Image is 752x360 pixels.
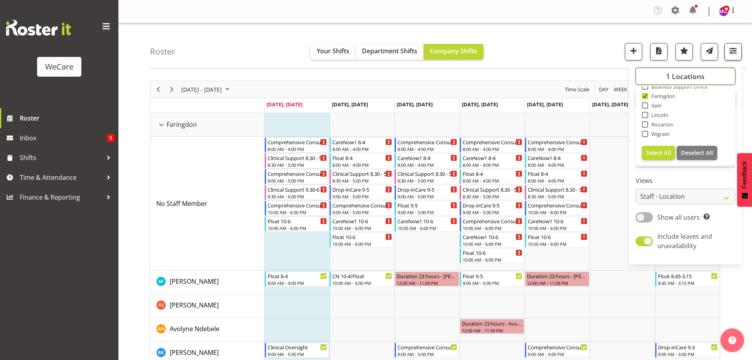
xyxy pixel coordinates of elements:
[655,343,720,358] div: Brian Ko"s event - Drop-inCare 9-3 Begin From Sunday, September 14, 2025 at 9:00:00 AM GMT+12:00 ...
[332,280,392,286] div: 10:00 AM - 6:00 PM
[268,351,327,357] div: 9:00 AM - 5:00 PM
[463,225,522,231] div: 10:00 AM - 6:00 PM
[332,272,392,280] div: CN 10-4/Float
[528,177,587,184] div: 8:00 AM - 4:00 PM
[463,201,522,209] div: Drop-inCare 9-5
[528,209,587,215] div: 10:00 AM - 6:00 PM
[398,217,457,225] div: CareNow1 10-6
[268,177,327,184] div: 9:00 AM - 5:00 PM
[592,101,628,108] span: [DATE], [DATE]
[528,162,587,168] div: 8:00 AM - 4:00 PM
[317,47,349,55] span: Your Shifts
[648,102,662,109] span: Ilam
[463,146,522,152] div: 8:00 AM - 4:00 PM
[460,169,524,184] div: No Staff Member"s event - Float 8-4 Begin From Thursday, September 11, 2025 at 8:00:00 AM GMT+12:...
[528,193,587,200] div: 8:30 AM - 5:00 PM
[268,185,327,193] div: Clinical Support 9.30-6
[180,85,223,94] span: [DATE] - [DATE]
[737,153,752,207] button: Feedback - Show survey
[268,154,327,162] div: Clinical Support 8.30 - 5
[636,68,735,85] button: 1 Locations
[330,271,394,286] div: Alex Ferguson"s event - CN 10-4/Float Begin From Tuesday, September 9, 2025 at 10:00:00 AM GMT+12...
[528,241,587,247] div: 10:00 AM - 6:00 PM
[460,138,524,153] div: No Staff Member"s event - Comprehensive Consult 8-4 Begin From Thursday, September 11, 2025 at 8:...
[463,138,522,146] div: Comprehensive Consult 8-4
[658,351,718,357] div: 9:00 AM - 3:00 PM
[20,132,107,144] span: Inbox
[397,101,433,108] span: [DATE], [DATE]
[460,232,524,247] div: No Staff Member"s event - CareNow1 10-6 Begin From Thursday, September 11, 2025 at 10:00:00 AM GM...
[528,146,587,152] div: 8:00 AM - 4:00 PM
[332,185,392,193] div: Drop-inCare 9-5
[462,319,522,327] div: Duration 23 hours - Avolyne Ndebele
[268,162,327,168] div: 8:30 AM - 5:00 PM
[398,201,457,209] div: Float 9-5
[636,176,735,185] label: Views
[527,272,587,280] div: Duration 23 hours - [PERSON_NAME]
[395,201,459,216] div: No Staff Member"s event - Float 9-5 Begin From Wednesday, September 10, 2025 at 9:00:00 AM GMT+12...
[150,318,264,342] td: Avolyne Ndebele resource
[701,43,718,60] button: Send a list of all shifts for the selected filtered period to all rostered employees.
[395,169,459,184] div: No Staff Member"s event - Clinical Support 8.30 - 5 Begin From Wednesday, September 10, 2025 at 8...
[460,319,524,334] div: Avolyne Ndebele"s event - Duration 23 hours - Avolyne Ndebele Begin From Thursday, September 11, ...
[666,72,705,81] span: 1 Locations
[268,280,327,286] div: 8:00 AM - 4:00 PM
[398,343,457,351] div: Comprehensive Consult 9-5
[527,101,563,108] span: [DATE], [DATE]
[462,101,498,108] span: [DATE], [DATE]
[397,280,457,286] div: 12:00 AM - 11:59 PM
[655,271,720,286] div: Alex Ferguson"s event - Float 8.45-3.15 Begin From Sunday, September 14, 2025 at 8:45:00 AM GMT+1...
[463,170,522,177] div: Float 8-4
[170,277,219,286] a: [PERSON_NAME]
[528,225,587,231] div: 10:00 AM - 6:00 PM
[398,193,457,200] div: 9:00 AM - 5:00 PM
[728,336,736,344] img: help-xxl-2.png
[658,280,718,286] div: 8:45 AM - 3:15 PM
[525,343,589,358] div: Brian Ko"s event - Comprehensive Consult 9-5 Begin From Friday, September 12, 2025 at 9:00:00 AM ...
[6,20,71,36] img: Rosterit website logo
[362,47,417,55] span: Department Shifts
[165,81,178,98] div: Next
[525,271,589,286] div: Alex Ferguson"s event - Duration 23 hours - Alex Ferguson Begin From Friday, September 12, 2025 a...
[564,85,591,94] button: Time Scale
[460,201,524,216] div: No Staff Member"s event - Drop-inCare 9-5 Begin From Thursday, September 11, 2025 at 9:00:00 AM G...
[460,271,524,286] div: Alex Ferguson"s event - Float 9-5 Begin From Thursday, September 11, 2025 at 9:00:00 AM GMT+12:00...
[598,85,610,94] button: Timeline Day
[268,170,327,177] div: Comprehensive Consult 9-5
[170,300,219,310] a: [PERSON_NAME]
[395,138,459,153] div: No Staff Member"s event - Comprehensive Consult 8-4 Begin From Wednesday, September 10, 2025 at 8...
[460,153,524,168] div: No Staff Member"s event - CareNow1 8-4 Begin From Thursday, September 11, 2025 at 8:00:00 AM GMT+...
[330,201,394,216] div: No Staff Member"s event - Comprehensive Consult 9-5 Begin From Tuesday, September 9, 2025 at 9:00...
[527,280,587,286] div: 12:00 AM - 11:59 PM
[463,241,522,247] div: 10:00 AM - 6:00 PM
[613,85,629,94] button: Timeline Week
[150,47,175,56] h4: Roster
[525,201,589,216] div: No Staff Member"s event - Comprehensive Consult 10-6 Begin From Friday, September 12, 2025 at 10:...
[330,217,394,232] div: No Staff Member"s event - CareNow1 10-6 Begin From Tuesday, September 9, 2025 at 10:00:00 AM GMT+...
[398,146,457,152] div: 8:00 AM - 4:00 PM
[675,43,693,60] button: Highlight an important date within the roster.
[658,343,718,351] div: Drop-inCare 9-3
[266,101,302,108] span: [DATE], [DATE]
[398,185,457,193] div: Drop-inCare 9-5
[528,201,587,209] div: Comprehensive Consult 10-6
[395,185,459,200] div: No Staff Member"s event - Drop-inCare 9-5 Begin From Wednesday, September 10, 2025 at 9:00:00 AM ...
[462,327,522,334] div: 12:00 AM - 11:59 PM
[528,217,587,225] div: CareNow1 10-6
[150,271,264,294] td: Alex Ferguson resource
[332,177,392,184] div: 8:30 AM - 5:00 PM
[332,162,392,168] div: 8:00 AM - 4:00 PM
[170,277,219,286] span: [PERSON_NAME]
[310,44,356,60] button: Your Shifts
[395,343,459,358] div: Brian Ko"s event - Comprehensive Consult 9-5 Begin From Wednesday, September 10, 2025 at 9:00:00 ...
[265,138,329,153] div: No Staff Member"s event - Comprehensive Consult 8-4 Begin From Monday, September 8, 2025 at 8:00:...
[356,44,424,60] button: Department Shifts
[528,233,587,241] div: Float 10-6
[332,154,392,162] div: Float 8-4
[648,112,669,118] span: Lincoln
[395,217,459,232] div: No Staff Member"s event - CareNow1 10-6 Begin From Wednesday, September 10, 2025 at 10:00:00 AM G...
[265,201,329,216] div: No Staff Member"s event - Comprehensive Consult 10-6 Begin From Monday, September 8, 2025 at 10:0...
[395,271,459,286] div: Alex Ferguson"s event - Duration 23 hours - Alex Ferguson Begin From Wednesday, September 10, 202...
[152,81,165,98] div: Previous
[657,213,700,222] span: Show all users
